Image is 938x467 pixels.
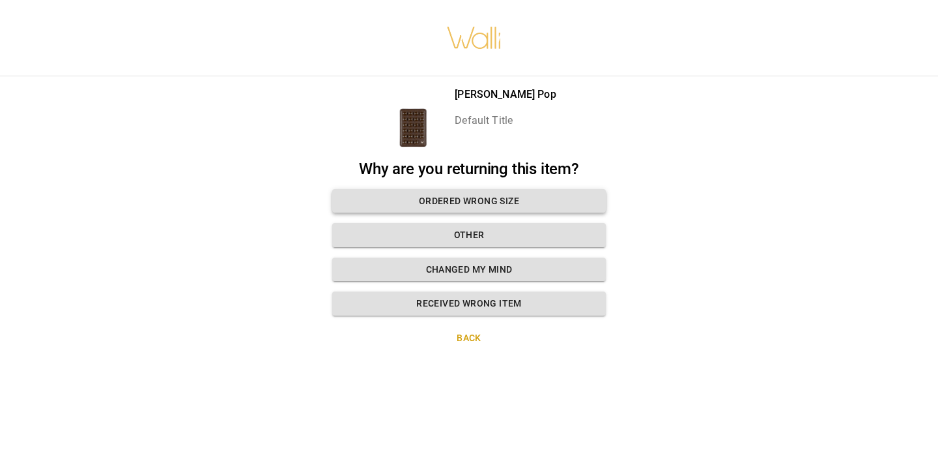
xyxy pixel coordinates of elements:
button: Received wrong item [332,292,606,316]
p: [PERSON_NAME] Pop [455,87,556,102]
button: Ordered wrong size [332,189,606,213]
p: Default Title [455,113,556,128]
h2: Why are you returning this item? [332,160,606,179]
button: Other [332,223,606,247]
img: walli-inc.myshopify.com [446,10,502,66]
button: Back [332,326,606,350]
button: Changed my mind [332,258,606,282]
